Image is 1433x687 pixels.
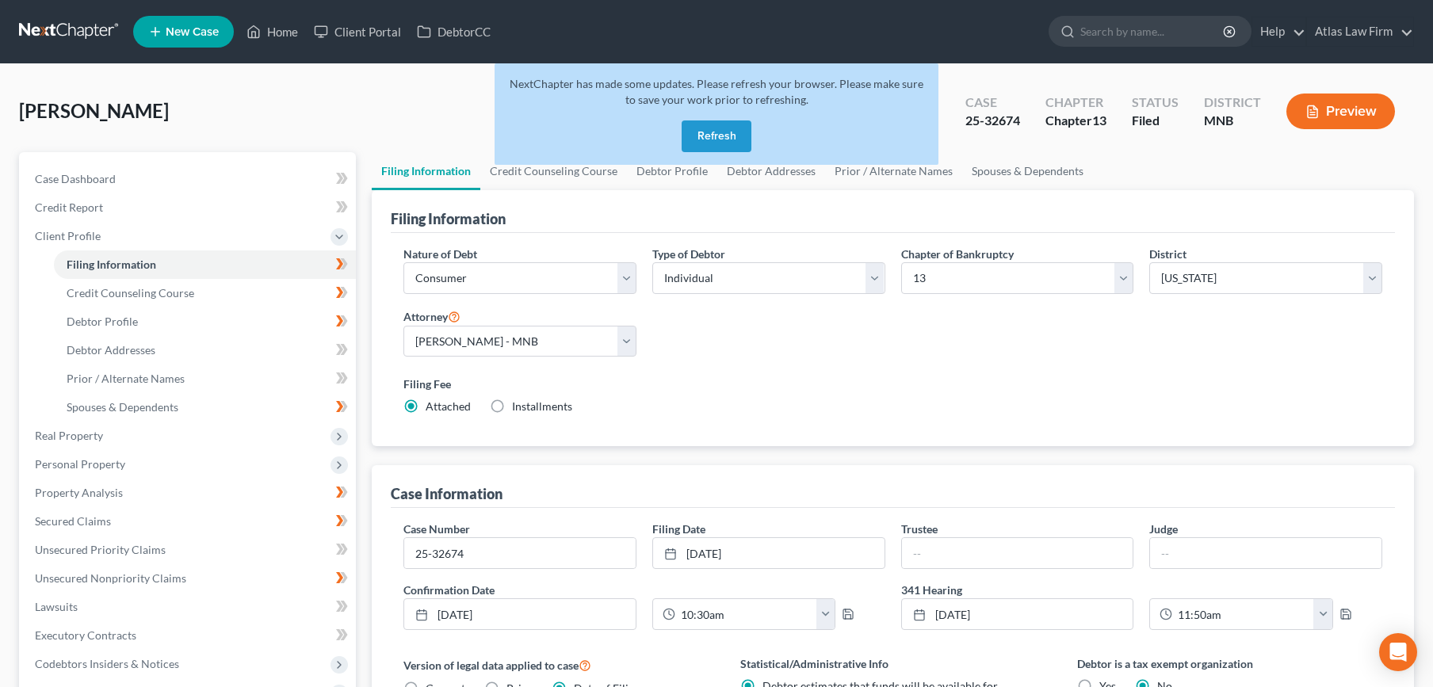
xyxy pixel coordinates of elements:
[653,538,885,568] a: [DATE]
[35,543,166,556] span: Unsecured Priority Claims
[1204,112,1261,130] div: MNB
[1132,94,1179,112] div: Status
[54,364,356,393] a: Prior / Alternate Names
[35,172,116,185] span: Case Dashboard
[1080,17,1225,46] input: Search by name...
[1149,246,1187,262] label: District
[409,17,499,46] a: DebtorCC
[54,307,356,336] a: Debtor Profile
[1307,17,1413,46] a: Atlas Law Firm
[372,152,480,190] a: Filing Information
[901,521,938,537] label: Trustee
[1252,17,1305,46] a: Help
[893,582,1391,598] label: 341 Hearing
[404,599,636,629] a: [DATE]
[22,193,356,222] a: Credit Report
[166,26,219,38] span: New Case
[239,17,306,46] a: Home
[1379,633,1417,671] div: Open Intercom Messenger
[67,286,194,300] span: Credit Counseling Course
[35,600,78,613] span: Lawsuits
[1045,112,1106,130] div: Chapter
[902,538,1133,568] input: --
[54,336,356,364] a: Debtor Addresses
[1132,112,1179,130] div: Filed
[67,343,155,357] span: Debtor Addresses
[54,250,356,279] a: Filing Information
[1149,521,1178,537] label: Judge
[67,372,185,385] span: Prior / Alternate Names
[54,393,356,422] a: Spouses & Dependents
[19,99,169,122] span: [PERSON_NAME]
[22,564,356,593] a: Unsecured Nonpriority Claims
[965,112,1020,130] div: 25-32674
[652,246,725,262] label: Type of Debtor
[1092,113,1106,128] span: 13
[35,514,111,528] span: Secured Claims
[35,429,103,442] span: Real Property
[480,152,627,190] a: Credit Counseling Course
[1172,599,1314,629] input: -- : --
[404,538,636,568] input: Enter case number...
[391,209,506,228] div: Filing Information
[22,621,356,650] a: Executory Contracts
[426,399,471,413] span: Attached
[1045,94,1106,112] div: Chapter
[67,258,156,271] span: Filing Information
[391,484,503,503] div: Case Information
[22,479,356,507] a: Property Analysis
[902,599,1133,629] a: [DATE]
[1286,94,1395,129] button: Preview
[682,120,751,152] button: Refresh
[403,246,477,262] label: Nature of Debt
[396,582,893,598] label: Confirmation Date
[510,77,923,106] span: NextChapter has made some updates. Please refresh your browser. Please make sure to save your wor...
[22,536,356,564] a: Unsecured Priority Claims
[22,507,356,536] a: Secured Claims
[35,229,101,242] span: Client Profile
[35,457,125,471] span: Personal Property
[962,152,1093,190] a: Spouses & Dependents
[54,279,356,307] a: Credit Counseling Course
[35,486,123,499] span: Property Analysis
[740,655,1045,672] label: Statistical/Administrative Info
[35,571,186,585] span: Unsecured Nonpriority Claims
[35,628,136,642] span: Executory Contracts
[1204,94,1261,112] div: District
[403,521,470,537] label: Case Number
[403,655,709,674] label: Version of legal data applied to case
[1077,655,1382,672] label: Debtor is a tax exempt organization
[901,246,1014,262] label: Chapter of Bankruptcy
[306,17,409,46] a: Client Portal
[35,200,103,214] span: Credit Report
[512,399,572,413] span: Installments
[675,599,817,629] input: -- : --
[652,521,705,537] label: Filing Date
[67,315,138,328] span: Debtor Profile
[35,657,179,670] span: Codebtors Insiders & Notices
[22,165,356,193] a: Case Dashboard
[1150,538,1381,568] input: --
[22,593,356,621] a: Lawsuits
[403,307,460,326] label: Attorney
[965,94,1020,112] div: Case
[403,376,1382,392] label: Filing Fee
[67,400,178,414] span: Spouses & Dependents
